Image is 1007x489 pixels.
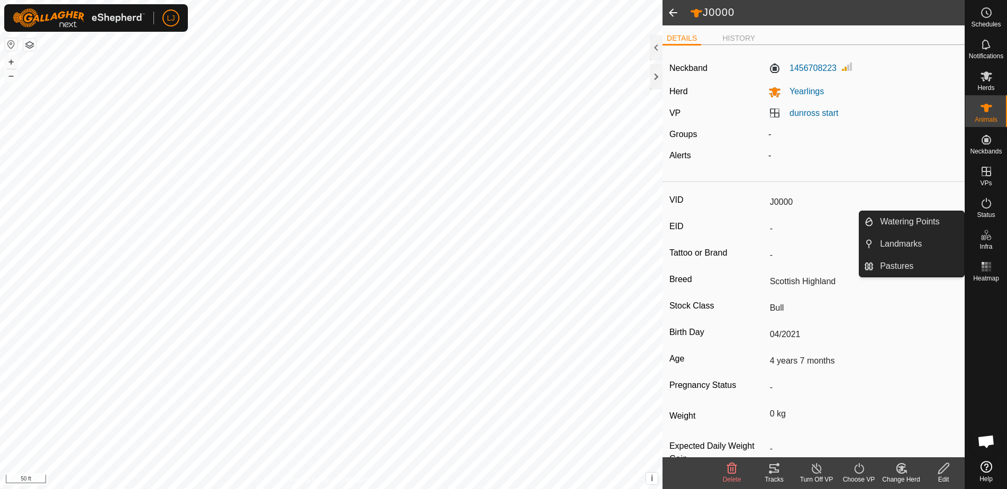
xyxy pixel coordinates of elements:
label: 1456708223 [768,62,837,75]
button: – [5,69,17,82]
span: Status [977,212,995,218]
li: Watering Points [859,211,964,232]
label: Alerts [669,151,691,160]
label: Birth Day [669,325,766,339]
label: Weight [669,405,766,427]
a: Contact Us [342,475,373,485]
div: Tracks [753,475,795,484]
label: Groups [669,130,697,139]
img: Gallagher Logo [13,8,145,28]
label: Pregnancy Status [669,378,766,392]
span: Animals [975,116,997,123]
span: i [651,474,653,483]
button: i [646,473,658,484]
span: VPs [980,180,992,186]
div: Choose VP [838,475,880,484]
span: Landmarks [880,238,922,250]
label: Breed [669,273,766,286]
div: Open chat [970,425,1002,457]
li: DETAILS [663,33,701,46]
label: VP [669,108,681,117]
div: Edit [922,475,965,484]
span: Help [979,476,993,482]
span: Notifications [969,53,1003,59]
a: dunross start [790,108,838,117]
span: LJ [167,13,175,24]
span: Neckbands [970,148,1002,155]
label: Stock Class [669,299,766,313]
li: Pastures [859,256,964,277]
button: Map Layers [23,39,36,51]
label: Neckband [669,62,707,75]
span: Heatmap [973,275,999,282]
span: Yearlings [781,87,824,96]
span: Delete [723,476,741,483]
label: VID [669,193,766,207]
div: Turn Off VP [795,475,838,484]
span: Herds [977,85,994,91]
a: Privacy Policy [289,475,329,485]
a: Watering Points [874,211,964,232]
button: + [5,56,17,68]
span: Infra [979,243,992,250]
li: HISTORY [718,33,759,44]
span: Pastures [880,260,913,273]
a: Help [965,457,1007,486]
label: Herd [669,87,688,96]
div: - [764,149,962,162]
a: Landmarks [874,233,964,255]
span: Schedules [971,21,1001,28]
img: Signal strength [841,60,854,73]
div: - [764,128,962,141]
label: Expected Daily Weight Gain [669,440,766,465]
div: Change Herd [880,475,922,484]
label: Tattoo or Brand [669,246,766,260]
button: Reset Map [5,38,17,51]
label: Age [669,352,766,366]
li: Landmarks [859,233,964,255]
label: EID [669,220,766,233]
span: Watering Points [880,215,939,228]
a: Pastures [874,256,964,277]
h2: J0000 [690,6,965,20]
